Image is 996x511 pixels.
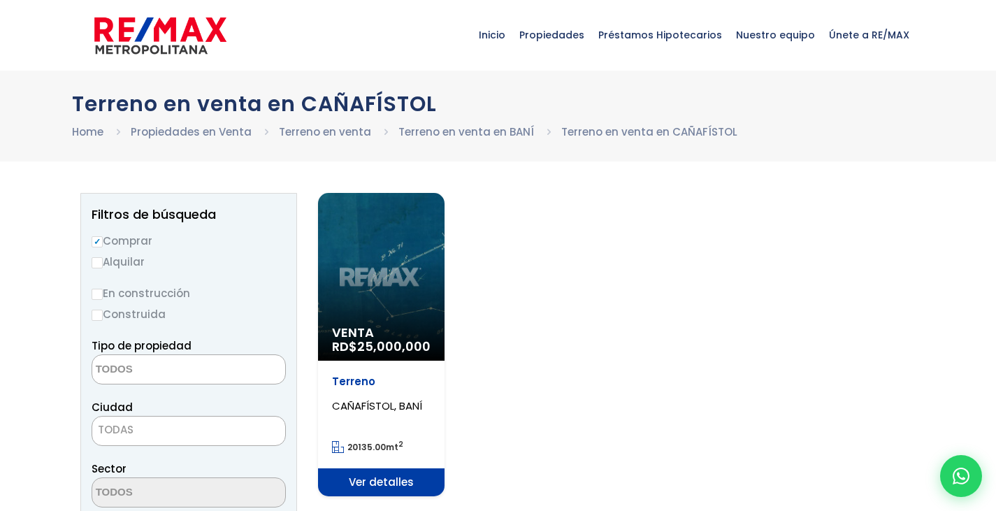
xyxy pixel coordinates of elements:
a: Terreno en venta [279,124,371,139]
textarea: Search [92,478,228,508]
a: Terreno en venta en BANÍ [398,124,534,139]
label: Comprar [92,232,286,250]
span: 20135.00 [347,441,386,453]
span: Propiedades [512,14,591,56]
span: Venta [332,326,431,340]
label: Construida [92,305,286,323]
h1: Terreno en venta en CAÑAFÍSTOL [72,92,925,116]
a: Propiedades en Venta [131,124,252,139]
span: Sector [92,461,127,476]
input: Comprar [92,236,103,247]
span: RD$ [332,338,431,355]
span: Ver detalles [318,468,445,496]
a: Venta RD$25,000,000 Terreno CAÑAFÍSTOL, BANÍ 20135.00mt2 Ver detalles [318,193,445,496]
img: remax-metropolitana-logo [94,15,226,57]
sup: 2 [398,439,403,449]
h2: Filtros de búsqueda [92,208,286,222]
span: 25,000,000 [357,338,431,355]
span: TODAS [92,420,285,440]
span: Préstamos Hipotecarios [591,14,729,56]
label: Alquilar [92,253,286,271]
textarea: Search [92,355,228,385]
p: Terreno [332,375,431,389]
label: En construcción [92,285,286,302]
span: Nuestro equipo [729,14,822,56]
span: TODAS [98,422,133,437]
span: Ciudad [92,400,133,415]
span: mt [332,441,403,453]
input: Construida [92,310,103,321]
span: TODAS [92,416,286,446]
li: Terreno en venta en CAÑAFÍSTOL [561,123,737,141]
span: CAÑAFÍSTOL, BANÍ [332,398,422,413]
span: Tipo de propiedad [92,338,192,353]
input: En construcción [92,289,103,300]
span: Inicio [472,14,512,56]
a: Home [72,124,103,139]
span: Únete a RE/MAX [822,14,916,56]
input: Alquilar [92,257,103,268]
